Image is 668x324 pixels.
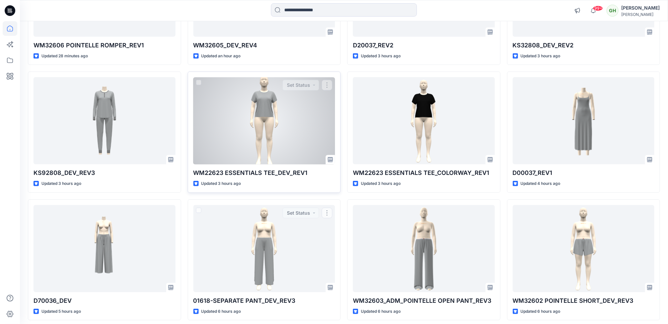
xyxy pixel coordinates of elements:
p: Updated 6 hours ago [361,308,401,315]
a: WM32602 POINTELLE SHORT_DEV_REV3 [513,205,655,292]
p: Updated 3 hours ago [41,180,81,187]
p: Updated 5 hours ago [41,308,81,315]
p: WM22623 ESSENTIALS TEE_DEV_REV1 [193,168,335,178]
a: 01618-SEPARATE PANT_DEV_REV3 [193,205,335,292]
p: Updated 28 minutes ago [41,53,88,60]
p: Updated 6 hours ago [201,308,241,315]
p: Updated 4 hours ago [521,180,561,187]
p: Updated an hour ago [201,53,241,60]
a: WM32603_ADM_POINTELLE OPEN PANT_REV3 [353,205,495,292]
p: KS32808_DEV_REV2 [513,41,655,50]
p: KS92808_DEV_REV3 [33,168,175,178]
div: [PERSON_NAME] [621,12,660,17]
a: D00037_REV1 [513,77,655,164]
span: 99+ [593,6,603,11]
p: WM32603_ADM_POINTELLE OPEN PANT_REV3 [353,296,495,305]
div: GH [607,5,619,17]
p: Updated 3 hours ago [361,53,401,60]
p: Updated 3 hours ago [361,180,401,187]
a: KS92808_DEV_REV3 [33,77,175,164]
p: Updated 3 hours ago [521,53,561,60]
p: D00037_REV1 [513,168,655,178]
p: WM22623 ESSENTIALS TEE_COLORWAY_REV1 [353,168,495,178]
p: D70036_DEV [33,296,175,305]
p: Updated 3 hours ago [201,180,241,187]
div: [PERSON_NAME] [621,4,660,12]
p: WM32605_DEV_REV4 [193,41,335,50]
p: WM32606 POINTELLE ROMPER_REV1 [33,41,175,50]
p: 01618-SEPARATE PANT_DEV_REV3 [193,296,335,305]
p: Updated 6 hours ago [521,308,561,315]
p: WM32602 POINTELLE SHORT_DEV_REV3 [513,296,655,305]
a: WM22623 ESSENTIALS TEE_DEV_REV1 [193,77,335,164]
a: D70036_DEV [33,205,175,292]
a: WM22623 ESSENTIALS TEE_COLORWAY_REV1 [353,77,495,164]
p: D20037_REV2 [353,41,495,50]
